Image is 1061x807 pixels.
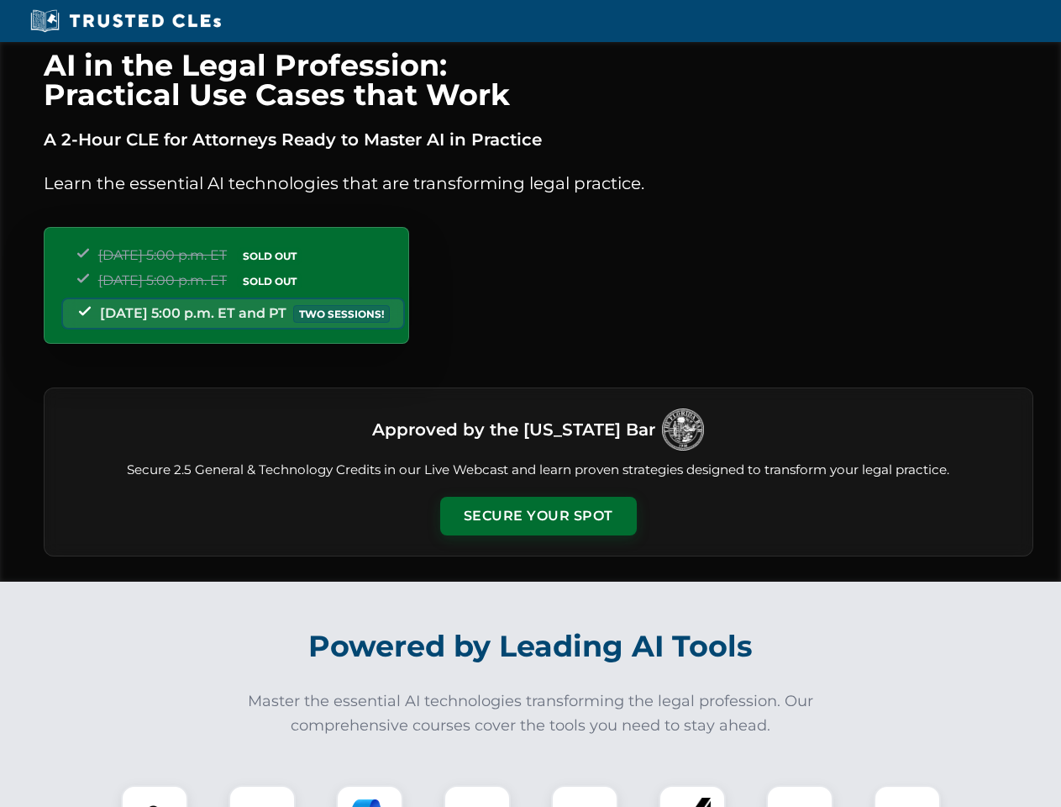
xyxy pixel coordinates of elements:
img: Trusted CLEs [25,8,226,34]
h1: AI in the Legal Profession: Practical Use Cases that Work [44,50,1033,109]
h3: Approved by the [US_STATE] Bar [372,414,655,445]
span: SOLD OUT [237,247,302,265]
h2: Powered by Leading AI Tools [66,617,996,676]
span: SOLD OUT [237,272,302,290]
p: A 2-Hour CLE for Attorneys Ready to Master AI in Practice [44,126,1033,153]
p: Learn the essential AI technologies that are transforming legal practice. [44,170,1033,197]
span: [DATE] 5:00 p.m. ET [98,272,227,288]
button: Secure Your Spot [440,497,637,535]
p: Master the essential AI technologies transforming the legal profession. Our comprehensive courses... [237,689,825,738]
img: Logo [662,409,704,451]
span: [DATE] 5:00 p.m. ET [98,247,227,263]
p: Secure 2.5 General & Technology Credits in our Live Webcast and learn proven strategies designed ... [65,461,1012,480]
